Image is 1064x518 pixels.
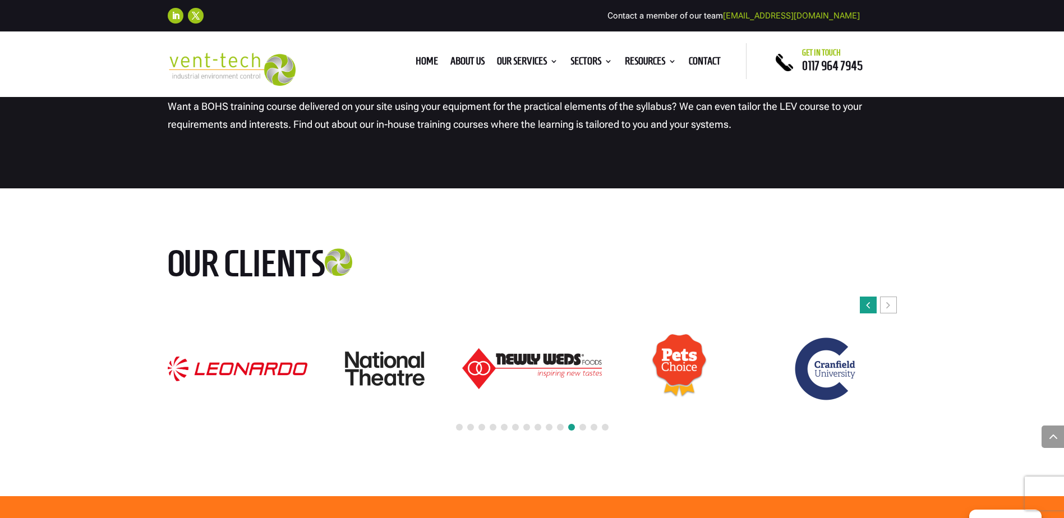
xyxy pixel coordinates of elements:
div: Previous slide [860,297,877,313]
img: Newly-Weds_Logo [462,348,601,389]
a: 0117 964 7945 [802,59,863,72]
a: Contact [689,57,721,70]
a: Home [416,57,438,70]
div: Next slide [880,297,897,313]
a: Follow on X [188,8,204,24]
img: National Theatre [345,351,425,386]
a: Sectors [570,57,612,70]
img: Pets Choice [651,334,707,404]
a: Resources [625,57,676,70]
div: 20 / 24 [756,332,896,406]
a: Our Services [497,57,558,70]
img: Logo_Leonardo [168,357,307,381]
img: 2023-09-27T08_35_16.549ZVENT-TECH---Clear-background [168,53,296,86]
span: Want a BOHS training course delivered on your site using your equipment for the practical element... [168,100,862,130]
div: 16 / 24 [167,356,307,382]
div: 18 / 24 [462,348,602,390]
span: Get in touch [802,48,841,57]
a: About us [450,57,485,70]
img: Cranfield University logo [790,332,863,405]
span: Contact a member of our team [607,11,860,21]
h2: Our clients [168,244,409,288]
a: [EMAIL_ADDRESS][DOMAIN_NAME] [723,11,860,21]
div: 17 / 24 [315,351,455,386]
a: Follow on LinkedIn [168,8,183,24]
div: 19 / 24 [609,333,749,405]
